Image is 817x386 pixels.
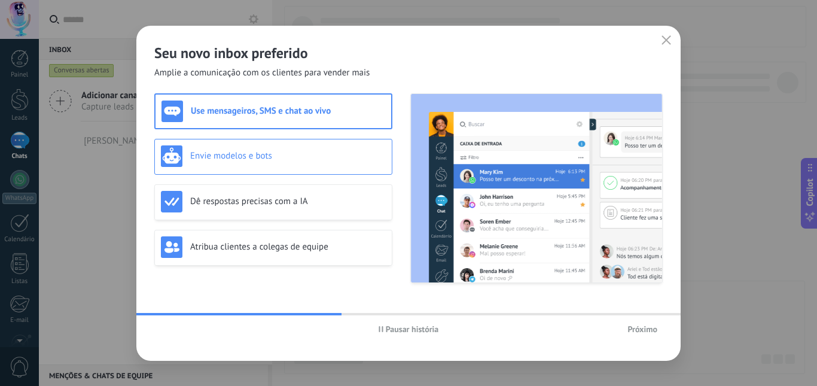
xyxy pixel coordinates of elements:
h3: Envie modelos e bots [190,150,386,162]
h3: Dê respostas precisas com a IA [190,196,386,207]
button: Pausar história [373,320,444,338]
h3: Atribua clientes a colegas de equipe [190,241,386,253]
span: Pausar história [386,325,439,333]
span: Amplie a comunicação com os clientes para vender mais [154,67,370,79]
h2: Seu novo inbox preferido [154,44,663,62]
span: Próximo [627,325,657,333]
h3: Use mensageiros, SMS e chat ao vivo [191,105,385,117]
button: Próximo [622,320,663,338]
